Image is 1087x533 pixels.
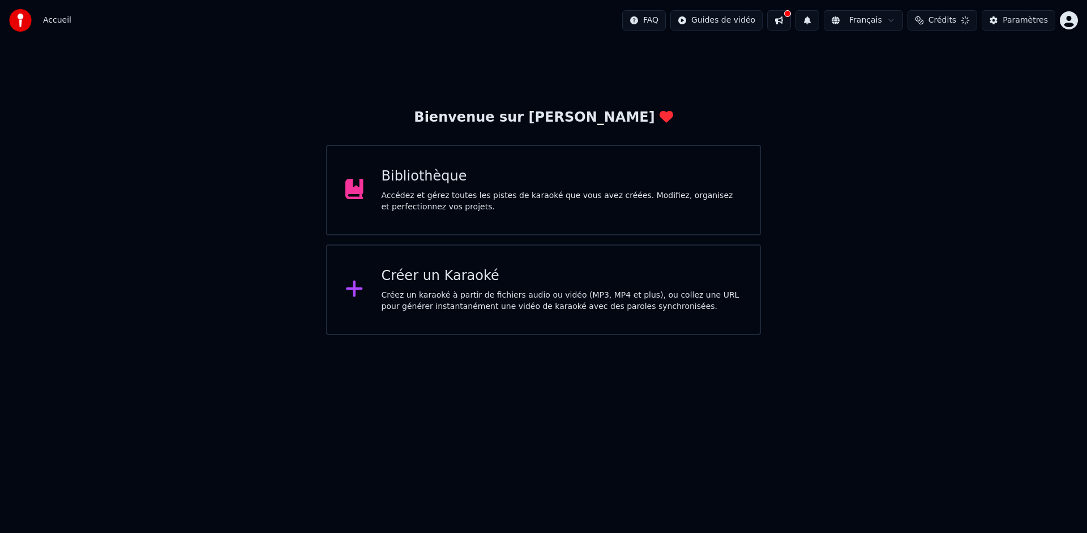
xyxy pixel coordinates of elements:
[622,10,666,31] button: FAQ
[382,190,742,213] div: Accédez et gérez toutes les pistes de karaoké que vous avez créées. Modifiez, organisez et perfec...
[382,267,742,285] div: Créer un Karaoké
[670,10,763,31] button: Guides de vidéo
[43,15,71,26] nav: breadcrumb
[908,10,977,31] button: Crédits
[982,10,1055,31] button: Paramètres
[414,109,673,127] div: Bienvenue sur [PERSON_NAME]
[928,15,956,26] span: Crédits
[43,15,71,26] span: Accueil
[382,290,742,312] div: Créez un karaoké à partir de fichiers audio ou vidéo (MP3, MP4 et plus), ou collez une URL pour g...
[382,167,742,186] div: Bibliothèque
[9,9,32,32] img: youka
[1003,15,1048,26] div: Paramètres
